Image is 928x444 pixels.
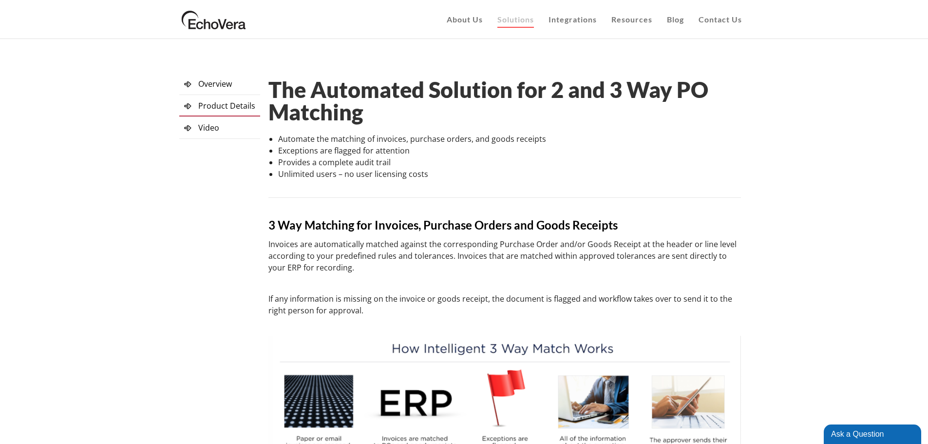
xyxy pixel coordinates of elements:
[549,15,597,24] span: Integrations
[667,15,684,24] span: Blog
[268,293,741,316] p: If any information is missing on the invoice or goods receipt, the document is flagged and workfl...
[611,15,652,24] span: Resources
[268,77,708,125] span: The Automated Solution for 2 and 3 Way PO Matching
[268,238,741,273] p: Invoices are automatically matched against the corresponding Purchase Order and/or Goods Receipt ...
[278,156,741,168] li: Provides a complete audit trail
[179,95,260,117] a: Product Details
[198,122,219,133] span: Video
[268,217,741,233] h4: 3 Way Matching for Invoices, Purchase Orders and Goods Receipts
[824,423,923,444] iframe: chat widget
[198,78,232,89] span: Overview
[447,15,483,24] span: About Us
[179,73,260,95] a: Overview
[497,15,534,24] span: Solutions
[198,100,255,111] span: Product Details
[278,133,741,145] li: Automate the matching of invoices, purchase orders, and goods receipts
[179,117,260,139] a: Video
[179,7,248,32] img: EchoVera
[699,15,742,24] span: Contact Us
[278,145,741,156] li: Exceptions are flagged for attention
[278,168,741,180] li: Unlimited users – no user licensing costs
